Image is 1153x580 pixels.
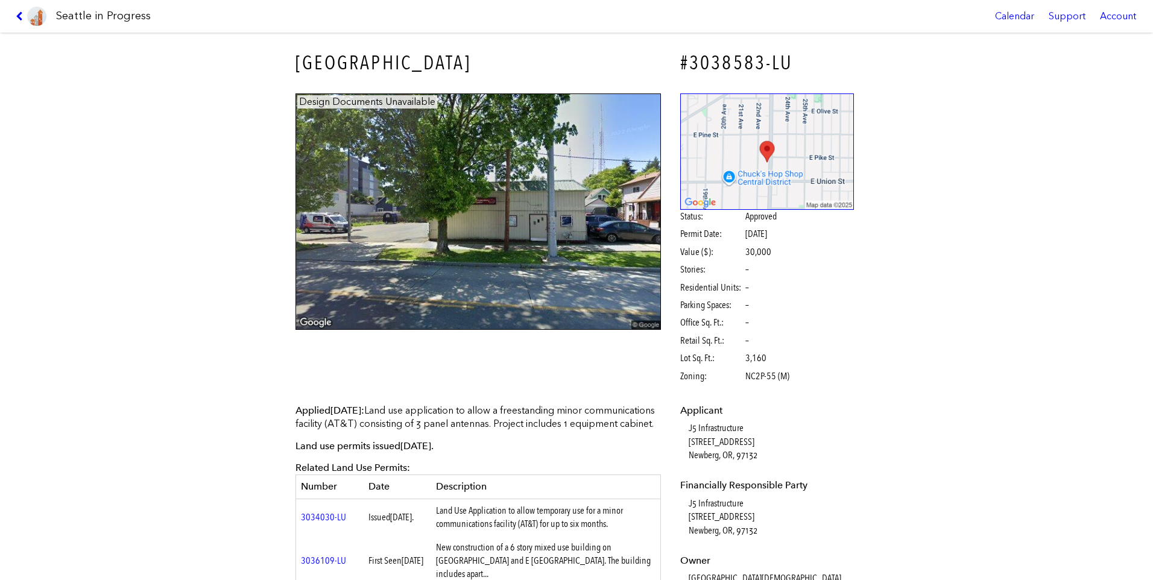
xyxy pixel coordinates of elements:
span: Approved [745,210,777,223]
span: 30,000 [745,245,771,259]
dt: Owner [680,554,854,567]
span: [DATE] [402,555,423,566]
span: Zoning: [680,370,744,383]
td: Land Use Application to allow temporary use for a minor communications facility (AT&T) for up to ... [431,499,661,535]
img: favicon-96x96.png [27,7,46,26]
span: 3,160 [745,351,766,365]
span: – [745,263,749,276]
a: 3034030-LU [301,511,346,523]
span: Related Land Use Permits: [295,462,410,473]
span: Retail Sq. Ft.: [680,334,744,347]
th: Number [296,475,364,499]
p: Land use application to allow a freestanding minor communications facility (AT&T) consisting of 3... [295,404,661,431]
span: Office Sq. Ft.: [680,316,744,329]
span: Permit Date: [680,227,744,241]
span: Value ($): [680,245,744,259]
span: – [745,334,749,347]
td: Issued . [364,499,431,535]
span: Stories: [680,263,744,276]
span: [DATE] [745,228,767,239]
th: Description [431,475,661,499]
span: NC2P-55 (M) [745,370,789,383]
span: Parking Spaces: [680,298,744,312]
span: [DATE] [400,440,431,452]
dt: Applicant [680,404,854,417]
h1: Seattle in Progress [56,8,151,24]
span: – [745,298,749,312]
span: [DATE] [390,511,412,523]
span: Applied : [295,405,364,416]
dd: J5 Infrastructure [STREET_ADDRESS] Newberg, OR, 97132 [689,497,854,537]
span: Status: [680,210,744,223]
span: Residential Units: [680,281,744,294]
a: 3036109-LU [301,555,346,566]
p: Land use permits issued . [295,440,661,453]
h3: [GEOGRAPHIC_DATA] [295,49,661,77]
span: – [745,316,749,329]
h4: #3038583-LU [680,49,854,77]
span: – [745,281,749,294]
figcaption: Design Documents Unavailable [297,95,437,109]
img: 1431_23RD_AVE_SEATTLE.jpg [295,93,661,330]
span: Lot Sq. Ft.: [680,351,744,365]
img: staticmap [680,93,854,210]
dt: Financially Responsible Party [680,479,854,492]
th: Date [364,475,431,499]
span: [DATE] [330,405,361,416]
dd: J5 Infrastructure [STREET_ADDRESS] Newberg, OR, 97132 [689,421,854,462]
